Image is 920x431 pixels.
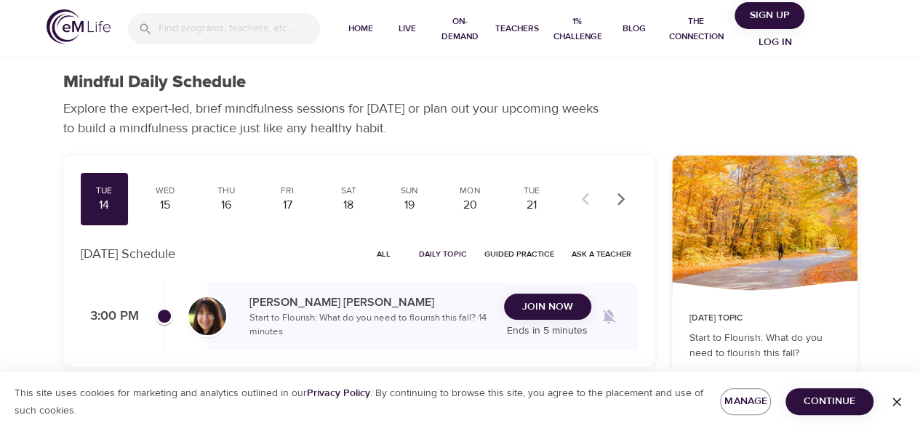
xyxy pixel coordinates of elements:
[391,185,428,197] div: Sun
[249,311,492,339] p: Start to Flourish: What do you need to flourish this fall? · 14 minutes
[732,392,759,411] span: Manage
[269,197,305,214] div: 17
[689,312,840,325] p: [DATE] Topic
[330,197,367,214] div: 18
[479,243,560,265] button: Guided Practice
[452,197,489,214] div: 20
[663,14,729,44] span: The Connection
[81,307,139,326] p: 3:00 PM
[720,388,771,415] button: Manage
[735,2,804,29] button: Sign Up
[87,197,123,214] div: 14
[307,387,370,400] a: Privacy Policy
[269,185,305,197] div: Fri
[495,21,538,36] span: Teachers
[617,21,652,36] span: Blog
[87,185,123,197] div: Tue
[797,392,862,411] span: Continue
[689,331,840,361] p: Start to Flourish: What do you need to flourish this fall?
[81,244,175,264] p: [DATE] Schedule
[343,21,378,36] span: Home
[147,185,183,197] div: Wed
[591,299,626,334] span: Remind me when a class goes live every Tuesday at 3:00 PM
[572,247,631,261] span: Ask a Teacher
[367,247,401,261] span: All
[436,14,483,44] span: On-Demand
[504,323,591,339] p: Ends in 5 minutes
[513,185,550,197] div: Tue
[63,99,609,138] p: Explore the expert-led, brief mindfulness sessions for [DATE] or plan out your upcoming weeks to ...
[391,197,428,214] div: 19
[330,185,367,197] div: Sat
[550,14,604,44] span: 1% Challenge
[746,33,804,52] span: Log in
[484,247,554,261] span: Guided Practice
[419,247,467,261] span: Daily Topic
[566,243,637,265] button: Ask a Teacher
[63,72,246,93] h1: Mindful Daily Schedule
[47,9,111,44] img: logo
[188,297,226,335] img: Andrea_Lieberstein-min.jpg
[390,21,425,36] span: Live
[208,185,244,197] div: Thu
[249,294,492,311] p: [PERSON_NAME] [PERSON_NAME]
[413,243,473,265] button: Daily Topic
[147,197,183,214] div: 15
[740,7,799,25] span: Sign Up
[452,185,489,197] div: Mon
[208,197,244,214] div: 16
[522,298,573,316] span: Join Now
[361,243,407,265] button: All
[513,197,550,214] div: 21
[740,29,810,56] button: Log in
[785,388,873,415] button: Continue
[159,13,320,44] input: Find programs, teachers, etc...
[504,294,591,321] button: Join Now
